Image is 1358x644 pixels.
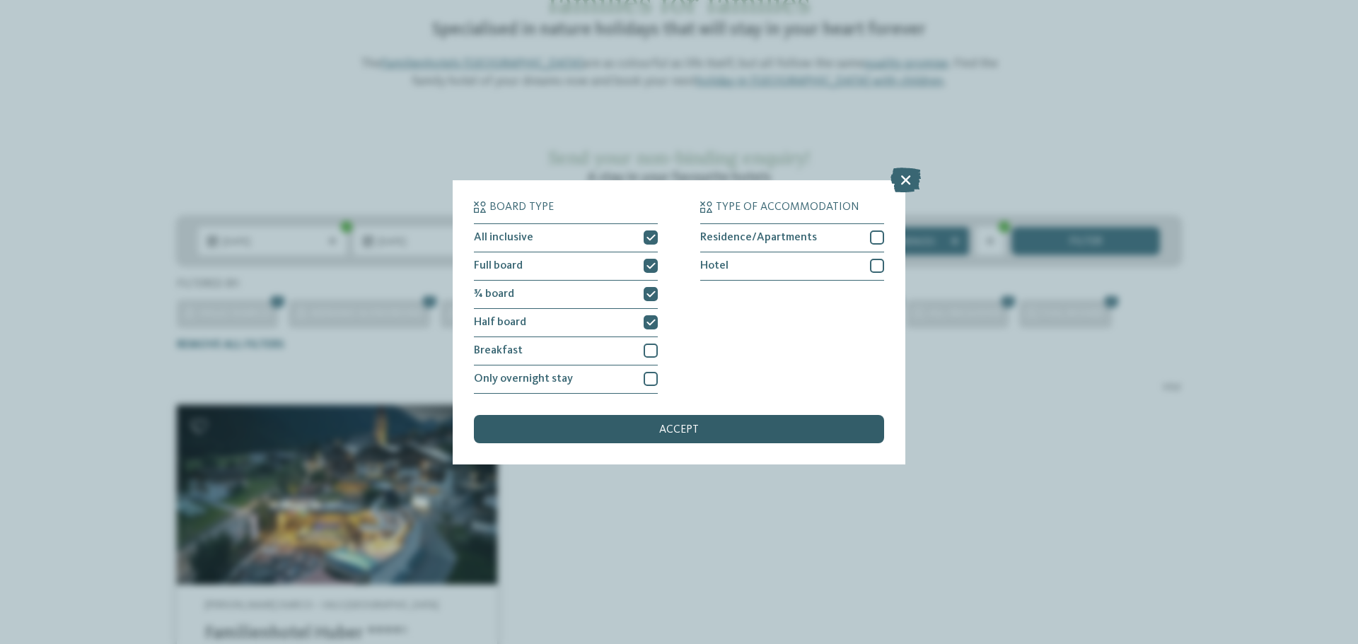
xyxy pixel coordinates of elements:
[489,201,554,213] span: Board type
[659,424,699,435] span: accept
[700,260,729,271] span: Hotel
[474,260,523,271] span: Full board
[474,345,523,356] span: Breakfast
[474,288,514,300] span: ¾ board
[474,317,526,328] span: Half board
[474,232,533,243] span: All inclusive
[700,232,817,243] span: Residence/Apartments
[716,201,859,213] span: Type of accommodation
[474,373,573,385] span: Only overnight stay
